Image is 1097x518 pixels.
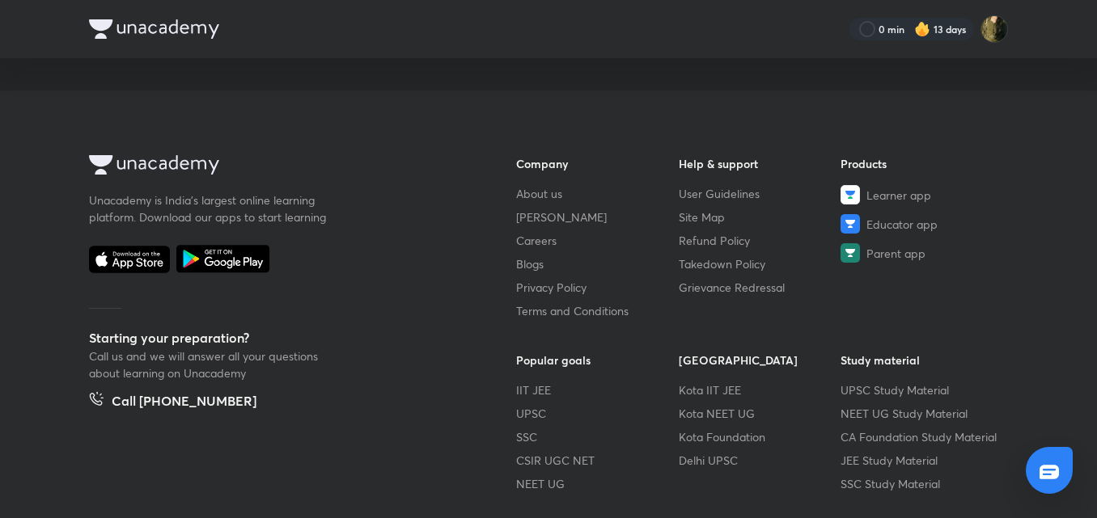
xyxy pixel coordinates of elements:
[841,155,1003,172] h6: Products
[679,255,841,272] a: Takedown Policy
[516,208,679,225] a: [PERSON_NAME]
[841,243,860,263] img: Parent app
[516,452,679,469] a: CSIR UGC NET
[516,381,679,398] a: IIT JEE
[89,192,332,225] p: Unacademy is India’s largest online learning platform. Download our apps to start learning
[914,21,930,37] img: streak
[841,452,1003,469] a: JEE Study Material
[516,279,679,296] a: Privacy Policy
[679,452,841,469] a: Delhi UPSC
[679,405,841,422] a: Kota NEET UG
[981,15,1008,43] img: Ruhi Chi
[679,428,841,445] a: Kota Foundation
[516,232,679,249] a: Careers
[841,475,1003,492] a: SSC Study Material
[679,155,841,172] h6: Help & support
[516,232,557,249] span: Careers
[516,352,679,368] h6: Popular goals
[679,279,841,296] a: Grievance Redressal
[841,185,1003,204] a: Learner app
[516,475,679,492] a: NEET UG
[679,352,841,368] h6: [GEOGRAPHIC_DATA]
[841,428,1003,445] a: CA Foundation Study Material
[516,155,679,172] h6: Company
[89,391,256,414] a: Call [PHONE_NUMBER]
[516,302,679,319] a: Terms and Conditions
[516,405,679,422] a: UPSC
[679,232,841,249] a: Refund Policy
[516,185,679,202] a: About us
[89,155,464,179] a: Company Logo
[841,185,860,204] img: Learner app
[89,155,219,175] img: Company Logo
[112,391,256,414] h5: Call [PHONE_NUMBER]
[841,381,1003,398] a: UPSC Study Material
[89,328,464,347] h5: Starting your preparation?
[679,208,841,225] a: Site Map
[89,347,332,381] p: Call us and we will answer all your questions about learning on Unacademy
[841,214,1003,234] a: Educator app
[89,19,219,39] img: Company Logo
[866,245,925,262] span: Parent app
[516,255,679,272] a: Blogs
[866,216,938,233] span: Educator app
[679,185,841,202] a: User Guidelines
[841,214,860,234] img: Educator app
[516,428,679,445] a: SSC
[866,187,931,204] span: Learner app
[841,405,1003,422] a: NEET UG Study Material
[841,352,1003,368] h6: Study material
[679,381,841,398] a: Kota IIT JEE
[841,243,1003,263] a: Parent app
